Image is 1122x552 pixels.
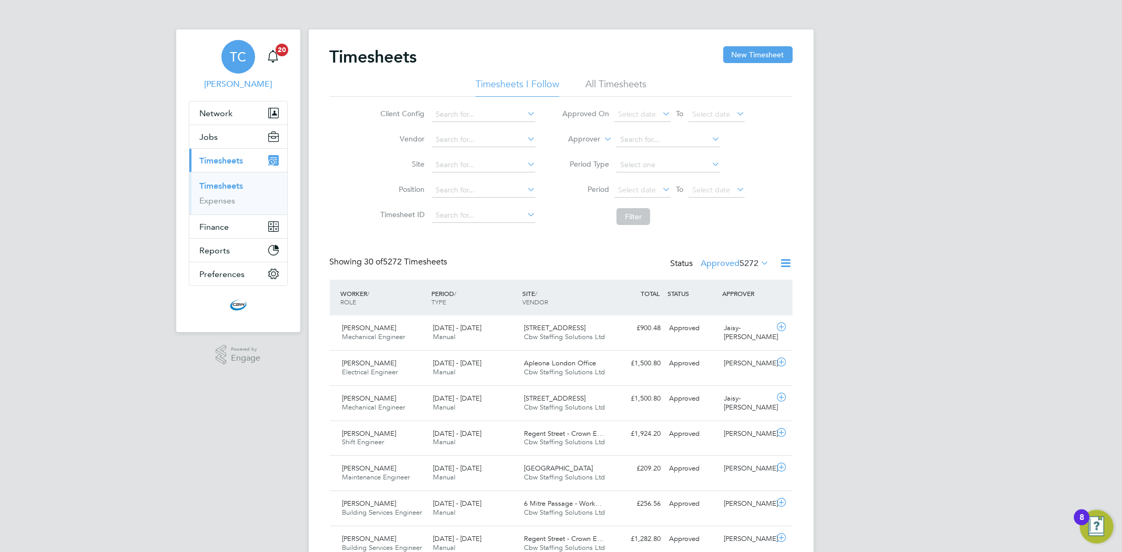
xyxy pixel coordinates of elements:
[338,284,429,311] div: WORKER
[562,159,609,169] label: Period Type
[342,464,397,473] span: [PERSON_NAME]
[520,284,611,311] div: SITE
[432,107,535,122] input: Search for...
[342,534,397,543] span: [PERSON_NAME]
[432,132,535,147] input: Search for...
[641,289,660,298] span: TOTAL
[189,215,287,238] button: Finance
[433,508,456,517] span: Manual
[665,495,720,513] div: Approved
[616,132,720,147] input: Search for...
[673,182,686,196] span: To
[189,78,288,90] span: Tom Cheek
[611,495,665,513] div: £256.56
[553,134,600,145] label: Approver
[377,159,424,169] label: Site
[524,499,602,508] span: 6 Mitre Passage - Work…
[665,530,720,548] div: Approved
[524,543,605,552] span: Cbw Staffing Solutions Ltd
[200,269,245,279] span: Preferences
[524,437,605,446] span: Cbw Staffing Solutions Ltd
[723,46,793,63] button: New Timesheet
[720,320,774,346] div: Jaisy-[PERSON_NAME]
[365,257,448,267] span: 5272 Timesheets
[432,208,535,223] input: Search for...
[433,464,481,473] span: [DATE] - [DATE]
[524,403,605,412] span: Cbw Staffing Solutions Ltd
[720,425,774,443] div: [PERSON_NAME]
[618,109,656,119] span: Select date
[341,298,357,306] span: ROLE
[433,332,456,341] span: Manual
[330,257,450,268] div: Showing
[618,185,656,195] span: Select date
[720,530,774,548] div: [PERSON_NAME]
[342,437,385,446] span: Shift Engineer
[342,508,422,517] span: Building Services Engineer
[454,289,456,298] span: /
[231,354,260,363] span: Engage
[189,101,287,125] button: Network
[342,323,397,332] span: [PERSON_NAME]
[433,437,456,446] span: Manual
[262,40,284,74] a: 20
[433,499,481,508] span: [DATE] - [DATE]
[611,530,665,548] div: £1,282.80
[692,185,730,195] span: Select date
[200,132,218,142] span: Jobs
[665,320,720,337] div: Approved
[585,78,646,97] li: All Timesheets
[433,543,456,552] span: Manual
[342,499,397,508] span: [PERSON_NAME]
[432,158,535,172] input: Search for...
[720,390,774,416] div: Jaisy-[PERSON_NAME]
[377,109,424,118] label: Client Config
[189,40,288,90] a: TC[PERSON_NAME]
[342,367,398,376] span: Electrical Engineer
[433,394,481,403] span: [DATE] - [DATE]
[701,258,770,269] label: Approved
[432,183,535,198] input: Search for...
[200,181,244,191] a: Timesheets
[189,239,287,262] button: Reports
[720,284,774,303] div: APPROVER
[720,495,774,513] div: [PERSON_NAME]
[720,460,774,477] div: [PERSON_NAME]
[231,345,260,354] span: Powered by
[342,543,422,552] span: Building Services Engineer
[200,222,229,232] span: Finance
[431,298,446,306] span: TYPE
[611,355,665,372] div: £1,500.80
[522,298,548,306] span: VENDOR
[230,297,247,313] img: cbwstaffingsolutions-logo-retina.png
[720,355,774,372] div: [PERSON_NAME]
[535,289,537,298] span: /
[611,320,665,337] div: £900.48
[200,156,244,166] span: Timesheets
[377,185,424,194] label: Position
[377,134,424,144] label: Vendor
[476,78,559,97] li: Timesheets I Follow
[189,262,287,285] button: Preferences
[189,297,288,313] a: Go to home page
[200,108,233,118] span: Network
[611,425,665,443] div: £1,924.20
[524,508,605,517] span: Cbw Staffing Solutions Ltd
[740,258,759,269] span: 5272
[524,473,605,482] span: Cbw Staffing Solutions Ltd
[433,534,481,543] span: [DATE] - [DATE]
[433,473,456,482] span: Manual
[368,289,370,298] span: /
[429,284,520,311] div: PERIOD
[524,394,585,403] span: [STREET_ADDRESS]
[1080,510,1114,544] button: Open Resource Center, 8 new notifications
[342,473,410,482] span: Maintenance Engineer
[189,172,287,214] div: Timesheets
[342,394,397,403] span: [PERSON_NAME]
[189,149,287,172] button: Timesheets
[276,44,288,56] span: 20
[330,46,417,67] h2: Timesheets
[524,534,604,543] span: Regent Street - Crown E…
[524,323,585,332] span: [STREET_ADDRESS]
[665,355,720,372] div: Approved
